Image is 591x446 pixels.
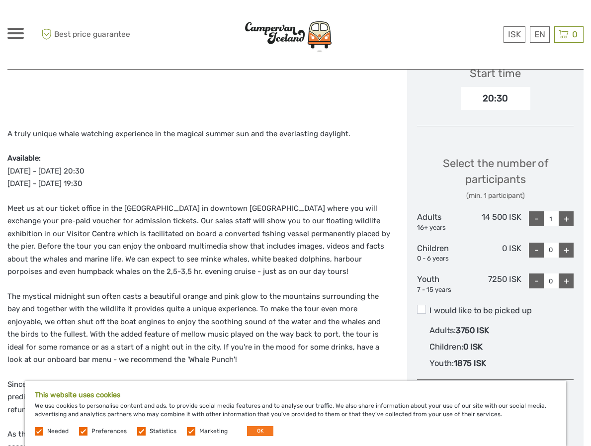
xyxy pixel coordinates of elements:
[7,128,392,141] p: A truly unique whale watching experience in the magical summer sun and the everlasting daylight.
[25,381,566,446] div: We use cookies to personalise content and ads, to provide social media features and to analyse ou...
[417,156,574,201] div: Select the number of participants
[469,211,521,232] div: 14 500 ISK
[417,254,469,264] div: 0 - 6 years
[417,223,469,233] div: 16+ years
[91,427,127,436] label: Preferences
[529,273,544,288] div: -
[461,87,530,110] div: 20:30
[469,273,521,294] div: 7250 ISK
[7,378,392,417] p: Since this is a wildlife tour, we urge you to manage your expectations and keep in mind that we c...
[150,427,176,436] label: Statistics
[529,243,544,258] div: -
[39,26,152,43] span: Best price guarantee
[7,290,392,366] p: The mystical midnight sun often casts a beautiful orange and pink glow to the mountains surroundi...
[559,211,574,226] div: +
[530,26,550,43] div: EN
[456,326,489,335] span: 3750 ISK
[429,326,456,335] span: Adults :
[469,243,521,264] div: 0 ISK
[417,243,469,264] div: Children
[35,391,556,399] h5: This website uses cookies
[429,358,454,368] span: Youth :
[199,427,228,436] label: Marketing
[417,273,469,294] div: Youth
[508,29,521,39] span: ISK
[7,154,41,163] strong: Available:
[559,243,574,258] div: +
[571,29,579,39] span: 0
[14,17,112,25] p: We're away right now. Please check back later!
[529,211,544,226] div: -
[47,427,69,436] label: Needed
[417,211,469,232] div: Adults
[234,14,343,56] img: Scandinavian Travel
[7,152,392,190] p: [DATE] - [DATE] 20:30 [DATE] - [DATE] 19:30
[429,342,463,352] span: Children :
[417,191,574,201] div: (min. 1 participant)
[470,66,521,81] div: Start time
[559,273,574,288] div: +
[417,285,469,295] div: 7 - 15 years
[114,15,126,27] button: Open LiveChat chat widget
[247,426,273,436] button: OK
[463,342,483,352] span: 0 ISK
[417,305,574,317] label: I would like to be picked up
[454,358,486,368] span: 1875 ISK
[7,202,392,278] p: Meet us at our ticket office in the [GEOGRAPHIC_DATA] in downtown [GEOGRAPHIC_DATA] where you wil...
